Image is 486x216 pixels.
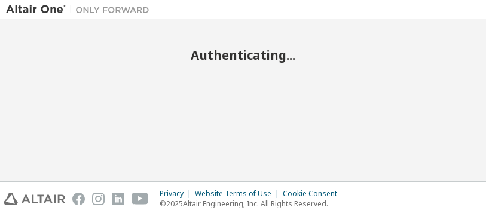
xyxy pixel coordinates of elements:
[6,47,480,63] h2: Authenticating...
[160,189,195,199] div: Privacy
[92,193,105,205] img: instagram.svg
[283,189,344,199] div: Cookie Consent
[4,193,65,205] img: altair_logo.svg
[160,199,344,209] p: © 2025 Altair Engineering, Inc. All Rights Reserved.
[6,4,155,16] img: Altair One
[112,193,124,205] img: linkedin.svg
[195,189,283,199] div: Website Terms of Use
[132,193,149,205] img: youtube.svg
[72,193,85,205] img: facebook.svg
